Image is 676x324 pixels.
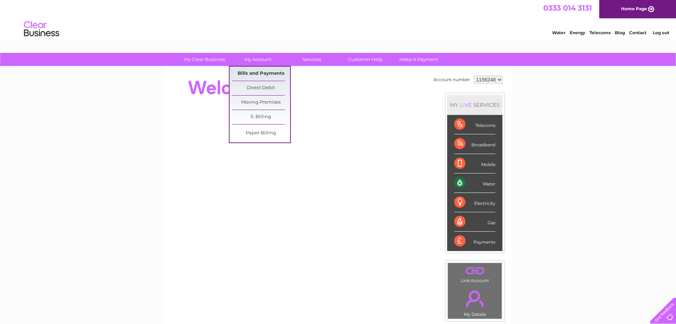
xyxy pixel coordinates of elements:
[454,212,495,232] div: Gas
[653,30,669,35] a: Log out
[552,30,565,35] a: Water
[283,53,341,66] a: Services
[629,30,646,35] a: Contact
[447,285,502,319] td: My Details
[450,286,500,311] a: .
[229,53,287,66] a: My Account
[172,4,505,34] div: Clear Business is a trading name of Verastar Limited (registered in [GEOGRAPHIC_DATA] No. 3667643...
[543,4,592,12] a: 0333 014 3131
[454,193,495,212] div: Electricity
[232,126,290,140] a: Paper Billing
[454,154,495,173] div: Mobile
[454,134,495,154] div: Broadband
[232,110,290,124] a: E-Billing
[24,18,60,40] img: logo.png
[232,96,290,110] a: Moving Premises
[176,53,234,66] a: My Clear Business
[432,74,472,86] td: Account number
[390,53,448,66] a: Make A Payment
[447,263,502,285] td: Link Account
[589,30,611,35] a: Telecoms
[454,115,495,134] div: Telecoms
[447,95,502,115] div: MY SERVICES
[615,30,625,35] a: Blog
[454,232,495,251] div: Payments
[458,102,473,108] div: LIVE
[454,173,495,193] div: Water
[232,81,290,95] a: Direct Debit
[450,265,500,277] a: .
[232,67,290,81] a: Bills and Payments
[570,30,585,35] a: Energy
[336,53,394,66] a: Customer Help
